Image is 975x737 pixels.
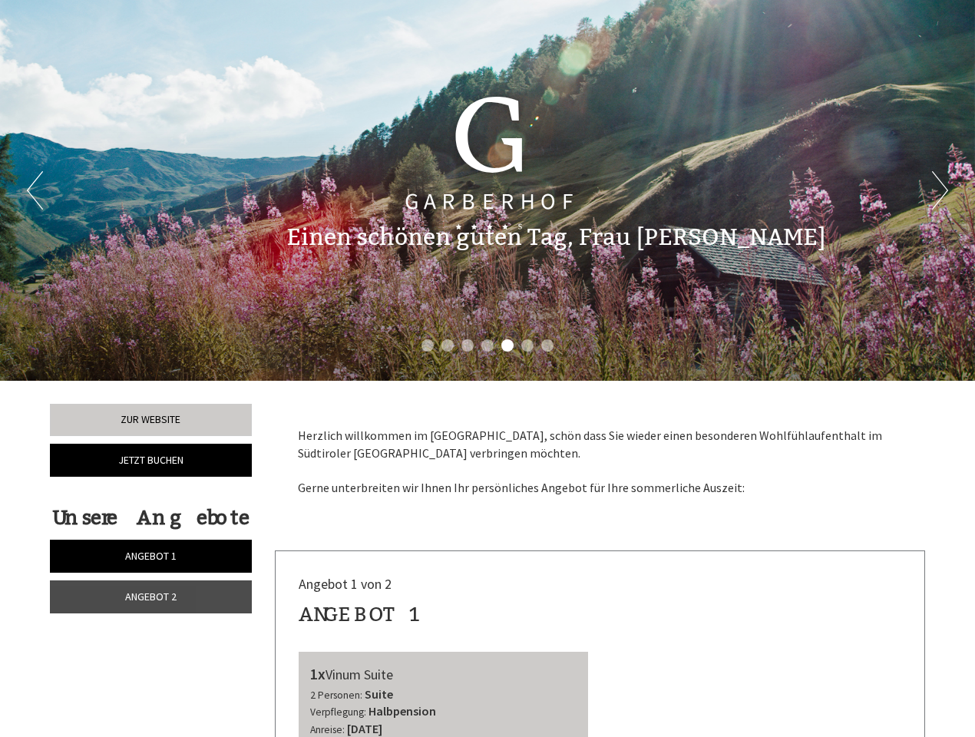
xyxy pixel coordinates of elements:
span: Angebot 2 [125,590,177,603]
small: Verpflegung: [310,706,366,719]
p: Herzlich willkommen im [GEOGRAPHIC_DATA], schön dass Sie wieder einen besonderen Wohlfühlaufentha... [298,427,903,497]
div: Vinum Suite [310,663,577,686]
h1: Einen schönen guten Tag, Frau [PERSON_NAME] [286,225,825,250]
small: Anreise: [310,723,345,736]
b: Suite [365,686,393,702]
span: Angebot 1 von 2 [299,575,392,593]
a: Zur Website [50,404,252,436]
button: Previous [27,171,43,210]
b: 1x [310,664,326,683]
span: Angebot 1 [125,549,177,563]
a: Jetzt buchen [50,444,252,477]
div: Angebot 1 [299,600,422,629]
b: Halbpension [369,703,436,719]
div: Unsere Angebote [50,504,252,532]
button: Next [932,171,948,210]
small: 2 Personen: [310,689,362,702]
b: [DATE] [347,721,382,736]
